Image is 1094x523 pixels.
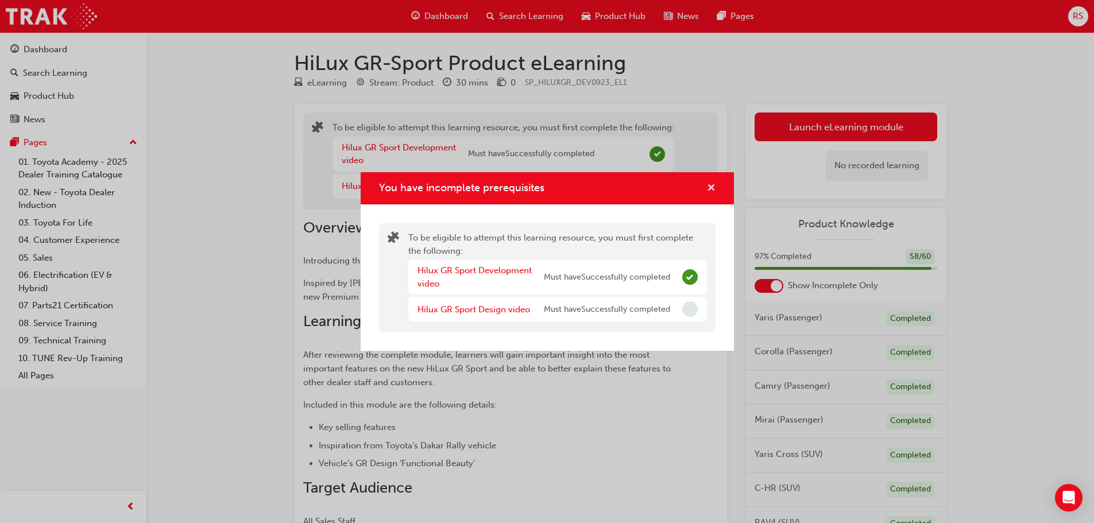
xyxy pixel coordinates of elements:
[544,271,670,284] span: Must have Successfully completed
[707,181,716,196] button: cross-icon
[418,265,532,289] a: Hilux GR Sport Development video
[682,301,698,317] span: Incomplete
[544,303,670,316] span: Must have Successfully completed
[1055,484,1083,512] div: Open Intercom Messenger
[361,172,734,351] div: You have incomplete prerequisites
[418,304,530,315] a: Hilux GR Sport Design video
[379,181,544,194] span: You have incomplete prerequisites
[408,231,707,324] div: To be eligible to attempt this learning resource, you must first complete the following:
[388,233,399,246] span: puzzle-icon
[682,269,698,285] span: Complete
[707,184,716,194] span: cross-icon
